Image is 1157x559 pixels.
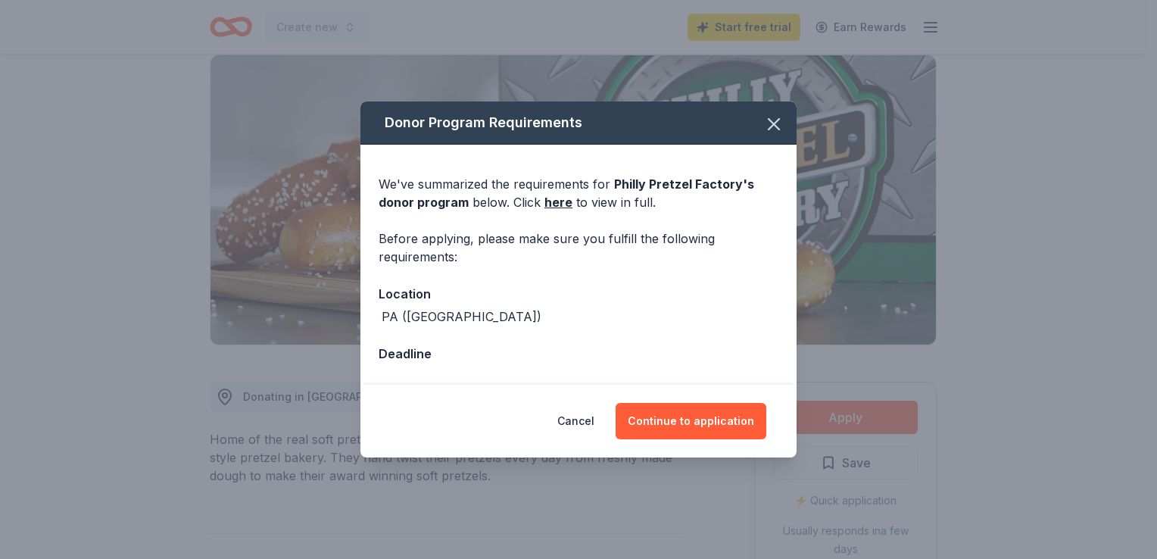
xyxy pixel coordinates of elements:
button: Cancel [557,403,594,439]
a: here [544,193,572,211]
div: Deadline [379,344,778,364]
div: Donor Program Requirements [360,101,797,145]
div: Before applying, please make sure you fulfill the following requirements: [379,230,778,266]
div: We've summarized the requirements for below. Click to view in full. [379,175,778,211]
div: Location [379,284,778,304]
div: PA ([GEOGRAPHIC_DATA]) [382,308,541,326]
button: Continue to application [616,403,766,439]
